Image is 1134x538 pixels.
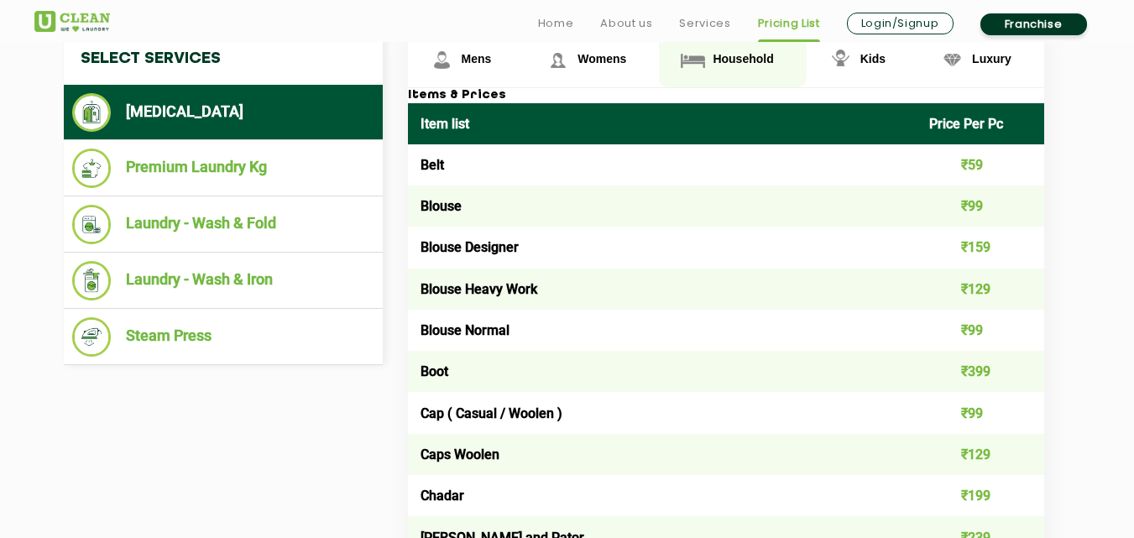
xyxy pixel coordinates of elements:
td: Blouse [408,185,917,227]
a: Login/Signup [847,13,954,34]
img: Laundry - Wash & Fold [72,205,112,244]
td: Blouse Normal [408,310,917,351]
td: ₹99 [917,185,1044,227]
td: Belt [408,144,917,185]
td: ₹159 [917,227,1044,268]
span: Womens [577,52,626,65]
li: [MEDICAL_DATA] [72,93,374,132]
td: Cap ( Casual / Woolen ) [408,392,917,433]
img: Laundry - Wash & Iron [72,261,112,300]
a: Services [679,13,730,34]
li: Laundry - Wash & Fold [72,205,374,244]
th: Price Per Pc [917,103,1044,144]
img: Kids [826,45,855,75]
td: Caps Woolen [408,434,917,475]
td: Boot [408,351,917,392]
li: Steam Press [72,317,374,357]
h4: Select Services [64,33,383,85]
img: Womens [543,45,572,75]
td: ₹129 [917,269,1044,310]
a: Home [538,13,574,34]
img: Mens [427,45,457,75]
a: Franchise [980,13,1087,35]
td: Chadar [408,475,917,516]
td: ₹399 [917,351,1044,392]
img: Dry Cleaning [72,93,112,132]
img: Steam Press [72,317,112,357]
a: Pricing List [758,13,820,34]
td: ₹129 [917,434,1044,475]
td: Blouse Designer [408,227,917,268]
img: Household [678,45,708,75]
td: ₹199 [917,475,1044,516]
h3: Items & Prices [408,88,1044,103]
img: Premium Laundry Kg [72,149,112,188]
td: ₹59 [917,144,1044,185]
span: Luxury [972,52,1011,65]
a: About us [600,13,652,34]
th: Item list [408,103,917,144]
td: ₹99 [917,392,1044,433]
li: Laundry - Wash & Iron [72,261,374,300]
span: Kids [860,52,886,65]
span: Mens [462,52,492,65]
img: UClean Laundry and Dry Cleaning [34,11,110,32]
td: Blouse Heavy Work [408,269,917,310]
li: Premium Laundry Kg [72,149,374,188]
span: Household [713,52,773,65]
td: ₹99 [917,310,1044,351]
img: Luxury [938,45,967,75]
